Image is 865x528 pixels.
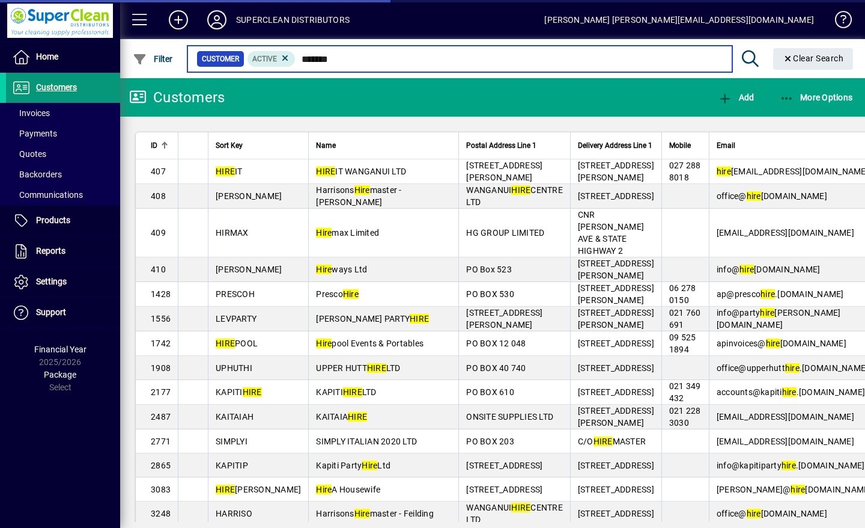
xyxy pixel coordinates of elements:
span: [STREET_ADDRESS][PERSON_NAME] [466,308,542,330]
em: Hire [362,461,377,470]
em: hire [782,461,796,470]
span: [EMAIL_ADDRESS][DOMAIN_NAME] [717,437,854,446]
span: ONSITE SUPPLIES LTD [466,412,553,422]
span: 027 288 8018 [669,161,701,182]
em: Hire [343,289,359,299]
span: [PERSON_NAME] [216,191,282,201]
span: 3083 [151,485,171,494]
span: [STREET_ADDRESS][PERSON_NAME] [578,161,654,182]
mat-chip: Activation Status: Active [247,51,296,67]
span: Presco [316,289,359,299]
button: Add [715,87,757,108]
em: HIRE [348,412,367,422]
span: Customer [202,53,239,65]
span: SIMPLYI [216,437,247,446]
span: ap@presco .[DOMAIN_NAME] [717,289,844,299]
span: More Options [780,93,853,102]
span: PO BOX 203 [466,437,514,446]
span: Financial Year [34,345,86,354]
span: [PERSON_NAME] PARTY [316,314,429,324]
span: 2771 [151,437,171,446]
span: pool Events & Portables [316,339,423,348]
div: Name [316,139,451,152]
button: Clear [773,48,854,70]
span: [EMAIL_ADDRESS][DOMAIN_NAME] [717,228,854,238]
a: Backorders [6,164,120,185]
em: HIRE [343,387,362,397]
span: 409 [151,228,166,238]
a: Home [6,42,120,72]
span: [STREET_ADDRESS] [466,485,542,494]
em: Hire [316,339,332,348]
span: office@ [DOMAIN_NAME] [717,191,827,201]
span: KAPITIP [216,461,248,470]
span: 1908 [151,363,171,373]
em: HIRE [216,167,235,176]
a: Invoices [6,103,120,123]
a: Quotes [6,144,120,164]
em: Hire [316,228,332,238]
span: 410 [151,265,166,274]
span: [STREET_ADDRESS][PERSON_NAME] [578,406,654,428]
span: Kapiti Party Ltd [316,461,390,470]
span: 021 228 3030 [669,406,701,428]
em: HIRE [367,363,386,373]
span: [STREET_ADDRESS][PERSON_NAME] [466,161,542,182]
span: Name [316,139,336,152]
span: Mobile [669,139,691,152]
span: Sort Key [216,139,243,152]
span: Quotes [12,149,46,159]
span: [STREET_ADDRESS] [578,485,654,494]
span: [EMAIL_ADDRESS][DOMAIN_NAME] [717,412,854,422]
span: [STREET_ADDRESS][PERSON_NAME] [578,283,654,305]
span: IT WANGANUI LTD [316,167,406,176]
span: A Housewife [316,485,380,494]
em: HIRE [243,387,262,397]
em: hire [760,308,774,318]
em: Hire [316,485,332,494]
span: HG GROUP LIMITED [466,228,544,238]
span: 021 349 432 [669,381,701,403]
span: Active [252,55,277,63]
span: Customers [36,82,77,92]
span: Harrisons master - Feilding [316,509,434,518]
span: [STREET_ADDRESS][PERSON_NAME] [578,308,654,330]
span: 3248 [151,509,171,518]
span: Products [36,215,70,225]
span: 1428 [151,289,171,299]
span: 2865 [151,461,171,470]
span: PO BOX 530 [466,289,514,299]
span: 06 278 0150 [669,283,696,305]
span: [PERSON_NAME] [216,265,282,274]
span: Clear Search [783,54,844,63]
div: Mobile [669,139,702,152]
span: apinvoices@ [DOMAIN_NAME] [717,339,846,348]
span: [STREET_ADDRESS] [578,461,654,470]
div: SUPERCLEAN DISTRIBUTORS [236,10,350,29]
span: HIRMAX [216,228,249,238]
a: Knowledge Base [826,2,850,41]
em: HIRE [511,185,530,195]
button: More Options [777,87,856,108]
a: Products [6,206,120,236]
span: PO Box 523 [466,265,512,274]
span: UPHUTHI [216,363,252,373]
button: Add [159,9,198,31]
em: Hire [354,509,370,518]
span: accounts@kapiti .[DOMAIN_NAME] [717,387,865,397]
span: [STREET_ADDRESS] [578,339,654,348]
span: [STREET_ADDRESS] [578,191,654,201]
a: Settings [6,267,120,297]
span: KAPITI [216,387,262,397]
em: hire [739,265,754,274]
span: ways Ltd [316,265,367,274]
span: Home [36,52,58,61]
a: Payments [6,123,120,144]
em: Hire [316,265,332,274]
em: HIRE [511,503,530,512]
span: 2177 [151,387,171,397]
span: 021 760 691 [669,308,701,330]
span: PRESCOH [216,289,255,299]
span: Settings [36,277,67,286]
a: Communications [6,185,120,205]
